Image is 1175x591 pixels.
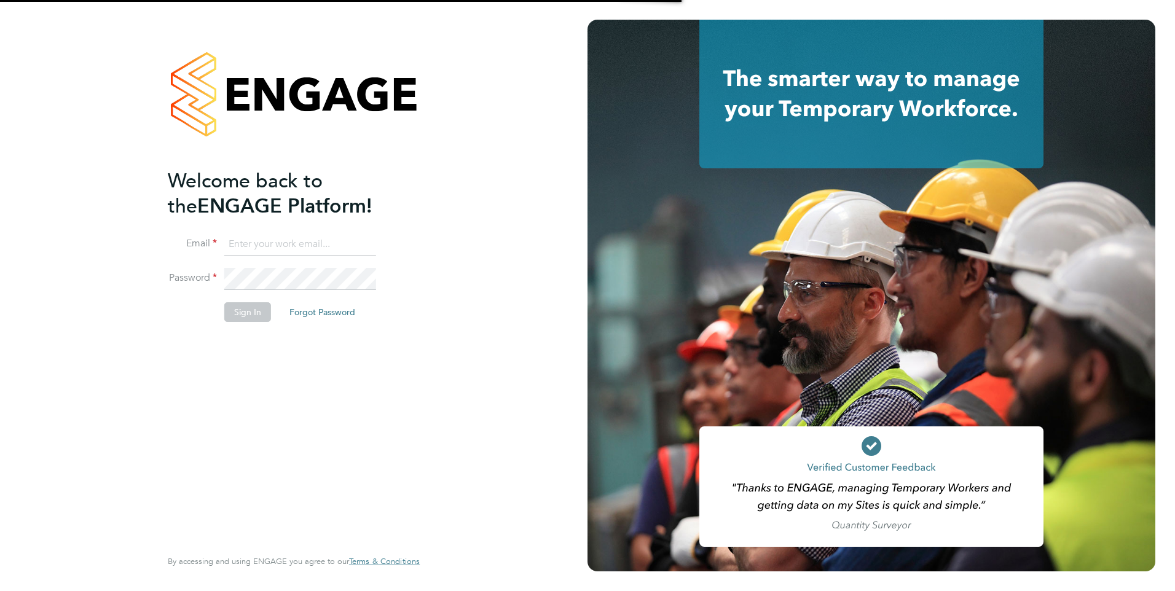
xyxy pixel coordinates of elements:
button: Forgot Password [280,302,365,322]
span: By accessing and using ENGAGE you agree to our [168,556,420,566]
span: Terms & Conditions [349,556,420,566]
span: Welcome back to the [168,169,323,218]
button: Sign In [224,302,271,322]
a: Terms & Conditions [349,557,420,566]
input: Enter your work email... [224,233,376,256]
h2: ENGAGE Platform! [168,168,407,219]
label: Email [168,237,217,250]
label: Password [168,272,217,284]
